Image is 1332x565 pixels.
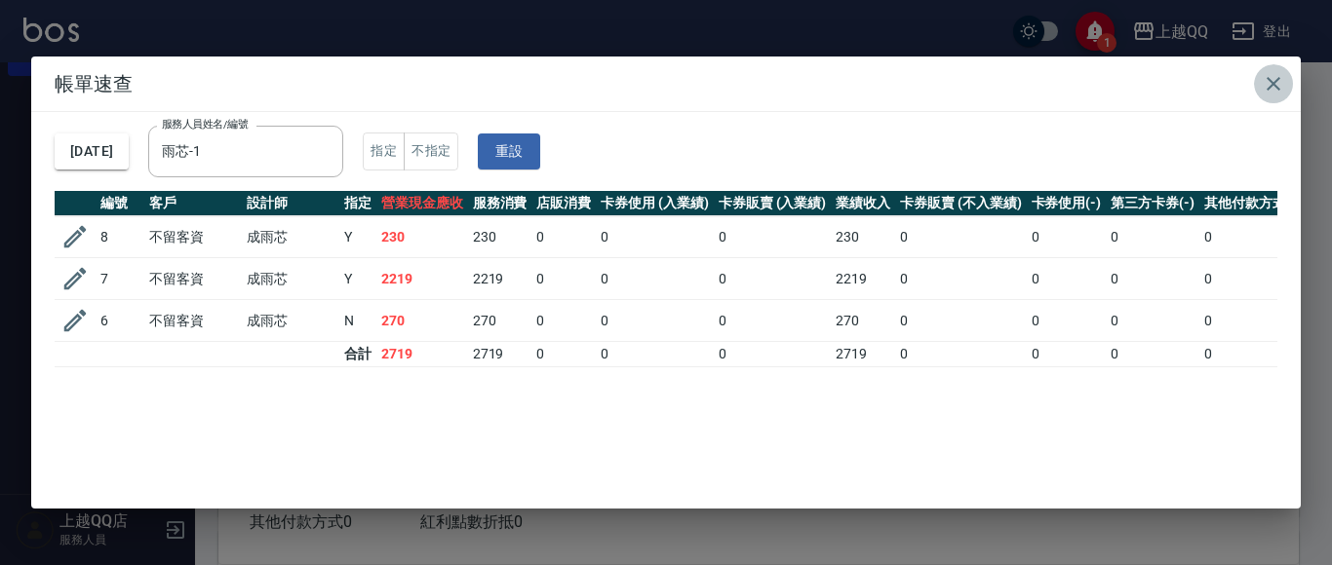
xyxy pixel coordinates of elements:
td: 0 [895,300,1026,342]
td: 成雨芯 [242,216,339,258]
td: 0 [1027,342,1107,367]
td: 0 [1106,258,1199,300]
td: 2719 [468,342,532,367]
td: 0 [1199,258,1307,300]
td: 0 [531,216,596,258]
td: 6 [96,300,144,342]
td: 0 [714,342,832,367]
th: 卡券販賣 (不入業績) [895,191,1026,216]
td: 0 [895,342,1026,367]
td: 8 [96,216,144,258]
td: 0 [895,216,1026,258]
td: 230 [831,216,895,258]
label: 服務人員姓名/編號 [162,117,248,132]
th: 卡券販賣 (入業績) [714,191,832,216]
td: Y [339,258,376,300]
td: 0 [1027,258,1107,300]
td: 0 [531,258,596,300]
td: 2719 [376,342,468,367]
td: 成雨芯 [242,300,339,342]
th: 服務消費 [468,191,532,216]
td: 230 [468,216,532,258]
td: 0 [596,342,714,367]
td: 0 [531,342,596,367]
td: 0 [1199,342,1307,367]
td: 不留客資 [144,216,242,258]
td: 0 [1027,216,1107,258]
td: 2219 [376,258,468,300]
td: 0 [596,216,714,258]
td: 0 [714,216,832,258]
th: 店販消費 [531,191,596,216]
th: 卡券使用(-) [1027,191,1107,216]
td: 0 [1199,216,1307,258]
h2: 帳單速查 [31,56,1301,111]
th: 卡券使用 (入業績) [596,191,714,216]
th: 業績收入 [831,191,895,216]
td: 2219 [468,258,532,300]
td: N [339,300,376,342]
td: 270 [376,300,468,342]
td: 不留客資 [144,300,242,342]
td: 0 [1106,342,1199,367]
td: 0 [714,258,832,300]
td: 0 [895,258,1026,300]
td: 成雨芯 [242,258,339,300]
button: 不指定 [404,132,458,170]
td: 0 [714,300,832,342]
button: [DATE] [55,133,129,169]
th: 指定 [339,191,376,216]
th: 營業現金應收 [376,191,468,216]
td: 合計 [339,342,376,367]
td: 2719 [831,342,895,367]
th: 其他付款方式(-) [1199,191,1307,216]
td: 7 [96,258,144,300]
td: 230 [376,216,468,258]
button: 重設 [478,133,540,169]
th: 第三方卡券(-) [1106,191,1199,216]
td: 0 [596,258,714,300]
th: 客戶 [144,191,242,216]
td: 0 [1027,300,1107,342]
th: 設計師 [242,191,339,216]
button: 指定 [363,132,405,170]
th: 編號 [96,191,144,216]
td: Y [339,216,376,258]
td: 0 [1199,300,1307,342]
td: 0 [596,300,714,342]
td: 2219 [831,258,895,300]
td: 0 [531,300,596,342]
td: 0 [1106,300,1199,342]
td: 不留客資 [144,258,242,300]
td: 270 [831,300,895,342]
td: 0 [1106,216,1199,258]
td: 270 [468,300,532,342]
